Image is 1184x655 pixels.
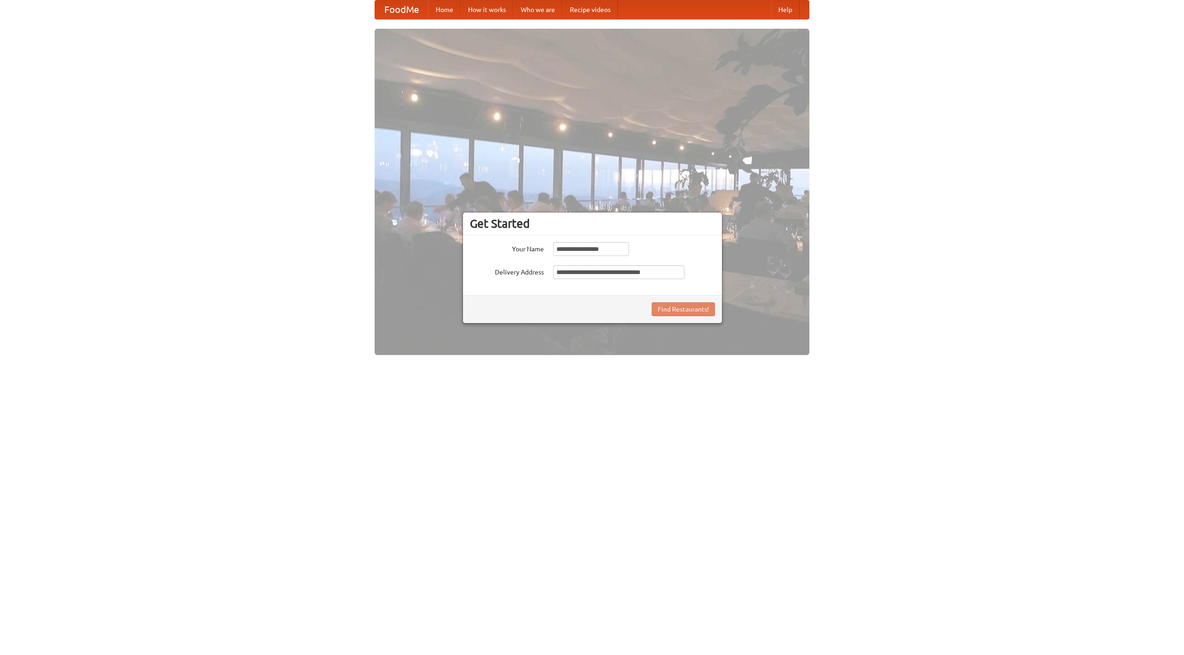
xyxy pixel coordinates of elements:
label: Delivery Address [470,265,544,277]
label: Your Name [470,242,544,254]
a: How it works [461,0,513,19]
a: FoodMe [375,0,428,19]
a: Help [771,0,800,19]
h3: Get Started [470,217,715,231]
a: Recipe videos [562,0,618,19]
a: Who we are [513,0,562,19]
a: Home [428,0,461,19]
button: Find Restaurants! [652,302,715,316]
